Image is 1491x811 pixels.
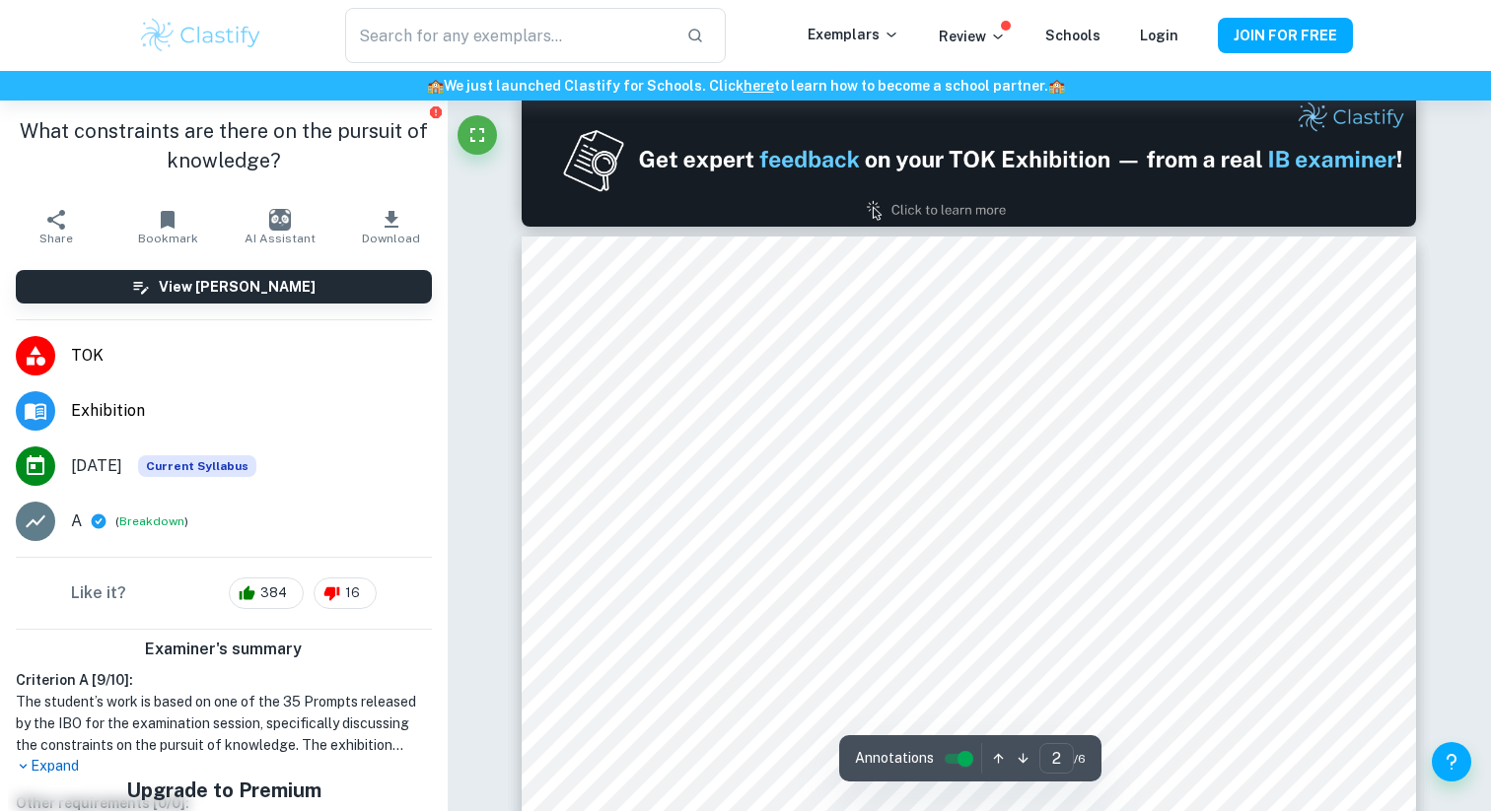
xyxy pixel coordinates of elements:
button: AI Assistant [224,199,335,254]
span: 384 [249,583,298,603]
p: Review [939,26,1006,47]
span: Current Syllabus [138,455,256,477]
span: Share [39,232,73,245]
a: Schools [1045,28,1100,43]
h6: View [PERSON_NAME] [159,276,316,298]
button: Report issue [429,104,444,119]
span: Bookmark [138,232,198,245]
button: Download [335,199,447,254]
span: Exhibition [71,399,432,423]
h6: Criterion A [ 9 / 10 ]: [16,669,432,691]
button: Breakdown [119,512,184,530]
button: View [PERSON_NAME] [16,270,432,304]
div: This exemplar is based on the current syllabus. Feel free to refer to it for inspiration/ideas wh... [138,455,256,477]
div: 16 [314,577,377,609]
p: A [71,509,82,533]
p: Exemplars [808,24,899,45]
button: Help and Feedback [1432,742,1471,781]
span: AI Assistant [245,232,316,245]
a: here [744,78,774,94]
h6: Like it? [71,581,126,605]
h1: What constraints are there on the pursuit of knowledge? [16,116,432,175]
input: Search for any exemplars... [345,8,671,63]
p: Expand [16,756,432,777]
span: Download [362,232,420,245]
img: AI Assistant [269,209,291,231]
span: 🏫 [427,78,444,94]
a: Login [1140,28,1178,43]
span: TOK [71,344,432,368]
span: 16 [334,583,371,603]
span: Annotations [855,748,934,769]
span: [DATE] [71,454,122,478]
h6: Examiner's summary [8,638,440,661]
img: Ad [522,93,1416,227]
span: 🏫 [1048,78,1065,94]
h1: The student’s work is based on one of the 35 Prompts released by the IBO for the examination sess... [16,691,432,756]
button: Bookmark [111,199,223,254]
h6: We just launched Clastify for Schools. Click to learn how to become a school partner. [4,75,1487,97]
button: Fullscreen [458,115,497,155]
span: / 6 [1074,750,1086,768]
img: Clastify logo [138,16,263,55]
button: JOIN FOR FREE [1218,18,1353,53]
span: ( ) [115,512,188,531]
div: 384 [229,577,304,609]
h5: Upgrade to Premium [87,776,361,805]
